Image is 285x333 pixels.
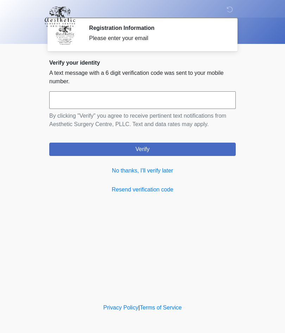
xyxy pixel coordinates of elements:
[49,143,236,156] button: Verify
[138,305,140,311] a: |
[49,166,236,175] a: No thanks, I'll verify later
[89,34,225,43] div: Please enter your email
[49,185,236,194] a: Resend verification code
[55,25,76,46] img: Agent Avatar
[140,305,182,311] a: Terms of Service
[49,59,236,66] h2: Verify your identity
[49,112,236,129] p: By clicking "Verify" you agree to receive pertinent text notifications from Aesthetic Surgery Cen...
[49,69,236,86] p: A text message with a 6 digit verification code was sent to your mobile number.
[103,305,139,311] a: Privacy Policy
[42,5,78,28] img: Aesthetic Surgery Centre, PLLC Logo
